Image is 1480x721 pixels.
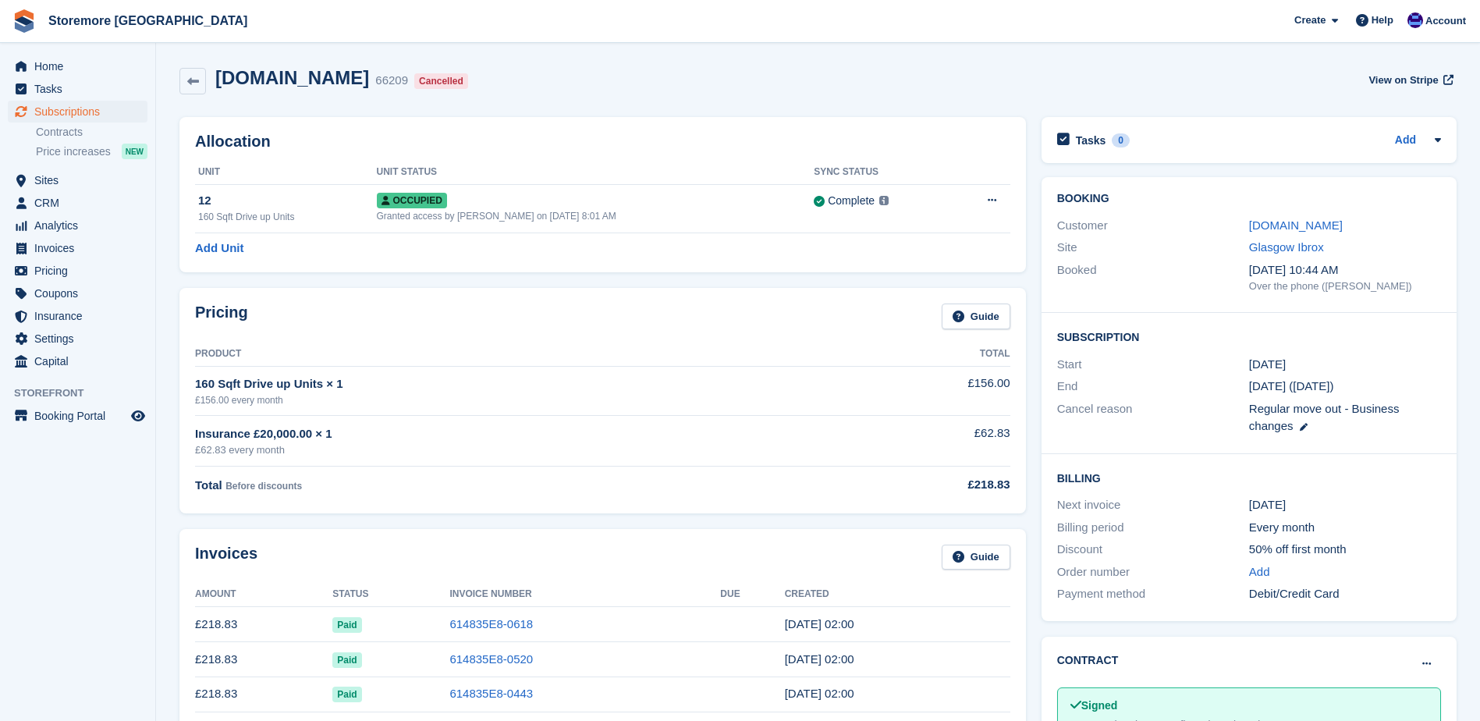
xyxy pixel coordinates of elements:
span: Create [1294,12,1326,28]
td: £218.83 [195,677,332,712]
h2: Subscription [1057,329,1441,344]
div: 50% off first month [1249,541,1441,559]
h2: [DOMAIN_NAME] [215,67,369,88]
img: stora-icon-8386f47178a22dfd0bd8f6a31ec36ba5ce8667c1dd55bd0f319d3a0aa187defe.svg [12,9,36,33]
span: CRM [34,192,128,214]
img: icon-info-grey-7440780725fd019a000dd9b08b2336e03edf1995a4989e88bcd33f0948082b44.svg [879,196,889,205]
a: [DOMAIN_NAME] [1249,218,1343,232]
h2: Pricing [195,304,248,329]
div: £62.83 every month [195,442,829,458]
a: Add Unit [195,240,243,257]
span: Capital [34,350,128,372]
h2: Booking [1057,193,1441,205]
a: menu [8,260,147,282]
span: Tasks [34,78,128,100]
div: Start [1057,356,1249,374]
a: menu [8,101,147,123]
span: Settings [34,328,128,350]
a: menu [8,405,147,427]
div: £218.83 [829,476,1010,494]
a: menu [8,237,147,259]
th: Due [720,582,784,607]
time: 2025-08-18 01:00:43 UTC [785,617,854,630]
span: Paid [332,617,361,633]
div: Cancelled [414,73,468,89]
span: Regular move out - Business changes [1249,402,1400,433]
a: Add [1395,132,1416,150]
span: Price increases [36,144,111,159]
th: Amount [195,582,332,607]
th: Total [829,342,1010,367]
time: 2024-12-18 01:00:00 UTC [1249,356,1286,374]
a: Preview store [129,407,147,425]
h2: Tasks [1076,133,1106,147]
div: £156.00 every month [195,393,829,407]
a: menu [8,305,147,327]
a: Add [1249,563,1270,581]
span: [DATE] ([DATE]) [1249,379,1334,392]
span: Storefront [14,385,155,401]
div: Customer [1057,217,1249,235]
img: Angela [1407,12,1423,28]
span: Before discounts [225,481,302,492]
span: Coupons [34,282,128,304]
td: £218.83 [195,607,332,642]
time: 2025-06-18 01:00:24 UTC [785,687,854,700]
div: 160 Sqft Drive up Units [198,210,377,224]
div: [DATE] 10:44 AM [1249,261,1441,279]
a: Contracts [36,125,147,140]
div: End [1057,378,1249,396]
a: menu [8,350,147,372]
a: Price increases NEW [36,143,147,160]
div: Insurance £20,000.00 × 1 [195,425,829,443]
a: Guide [942,304,1010,329]
span: Home [34,55,128,77]
span: Invoices [34,237,128,259]
span: Sites [34,169,128,191]
div: Site [1057,239,1249,257]
a: menu [8,282,147,304]
div: Granted access by [PERSON_NAME] on [DATE] 8:01 AM [377,209,815,223]
a: Glasgow Ibrox [1249,240,1324,254]
div: Every month [1249,519,1441,537]
span: Total [195,478,222,492]
div: Next invoice [1057,496,1249,514]
a: 614835E8-0443 [449,687,533,700]
td: £62.83 [829,416,1010,467]
a: Storemore [GEOGRAPHIC_DATA] [42,8,254,34]
th: Unit Status [377,160,815,185]
span: Paid [332,687,361,702]
div: 12 [198,192,377,210]
h2: Contract [1057,652,1119,669]
span: Occupied [377,193,447,208]
th: Sync Status [814,160,950,185]
td: £156.00 [829,366,1010,415]
span: Paid [332,652,361,668]
div: 0 [1112,133,1130,147]
a: Guide [942,545,1010,570]
a: menu [8,328,147,350]
div: NEW [122,144,147,159]
th: Status [332,582,449,607]
th: Unit [195,160,377,185]
a: View on Stripe [1362,67,1457,93]
div: Booked [1057,261,1249,294]
div: Payment method [1057,585,1249,603]
div: 66209 [375,72,408,90]
time: 2025-07-18 01:00:36 UTC [785,652,854,666]
div: Discount [1057,541,1249,559]
span: View on Stripe [1368,73,1438,88]
a: menu [8,215,147,236]
span: Help [1372,12,1393,28]
div: Signed [1070,698,1428,714]
div: Over the phone ([PERSON_NAME]) [1249,279,1441,294]
a: menu [8,169,147,191]
span: Insurance [34,305,128,327]
a: menu [8,78,147,100]
a: menu [8,192,147,214]
td: £218.83 [195,642,332,677]
div: Debit/Credit Card [1249,585,1441,603]
div: Cancel reason [1057,400,1249,435]
h2: Allocation [195,133,1010,151]
div: Order number [1057,563,1249,581]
